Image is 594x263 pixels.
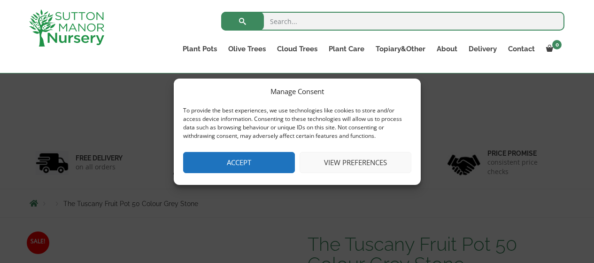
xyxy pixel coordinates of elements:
[300,152,411,173] button: View preferences
[271,42,323,56] a: Cloud Trees
[221,12,564,31] input: Search...
[463,42,502,56] a: Delivery
[183,106,410,140] div: To provide the best experiences, we use technologies like cookies to store and/or access device i...
[552,40,562,49] span: 0
[323,42,370,56] a: Plant Care
[502,42,540,56] a: Contact
[177,42,223,56] a: Plant Pots
[223,42,271,56] a: Olive Trees
[431,42,463,56] a: About
[29,9,104,47] img: logo
[183,152,295,173] button: Accept
[540,42,564,56] a: 0
[370,42,431,56] a: Topiary&Other
[270,86,324,97] div: Manage Consent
